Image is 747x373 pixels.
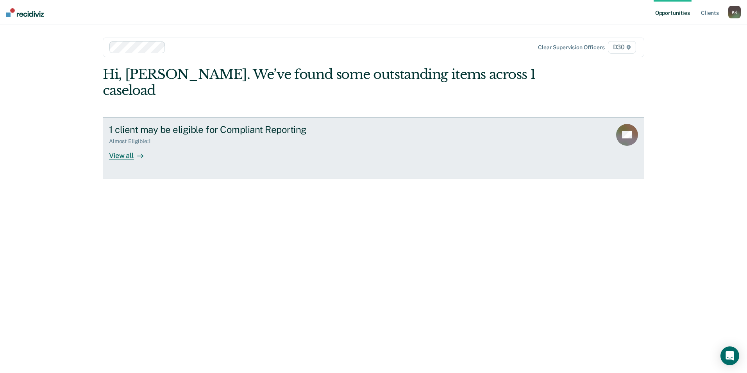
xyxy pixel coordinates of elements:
div: 1 client may be eligible for Compliant Reporting [109,124,383,135]
div: K K [728,6,741,18]
button: KK [728,6,741,18]
div: Clear supervision officers [538,44,604,51]
a: 1 client may be eligible for Compliant ReportingAlmost Eligible:1View all [103,117,644,179]
div: Open Intercom Messenger [720,346,739,365]
div: Almost Eligible : 1 [109,138,157,145]
span: D30 [608,41,636,54]
img: Recidiviz [6,8,44,17]
div: View all [109,145,153,160]
div: Hi, [PERSON_NAME]. We’ve found some outstanding items across 1 caseload [103,66,536,99]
